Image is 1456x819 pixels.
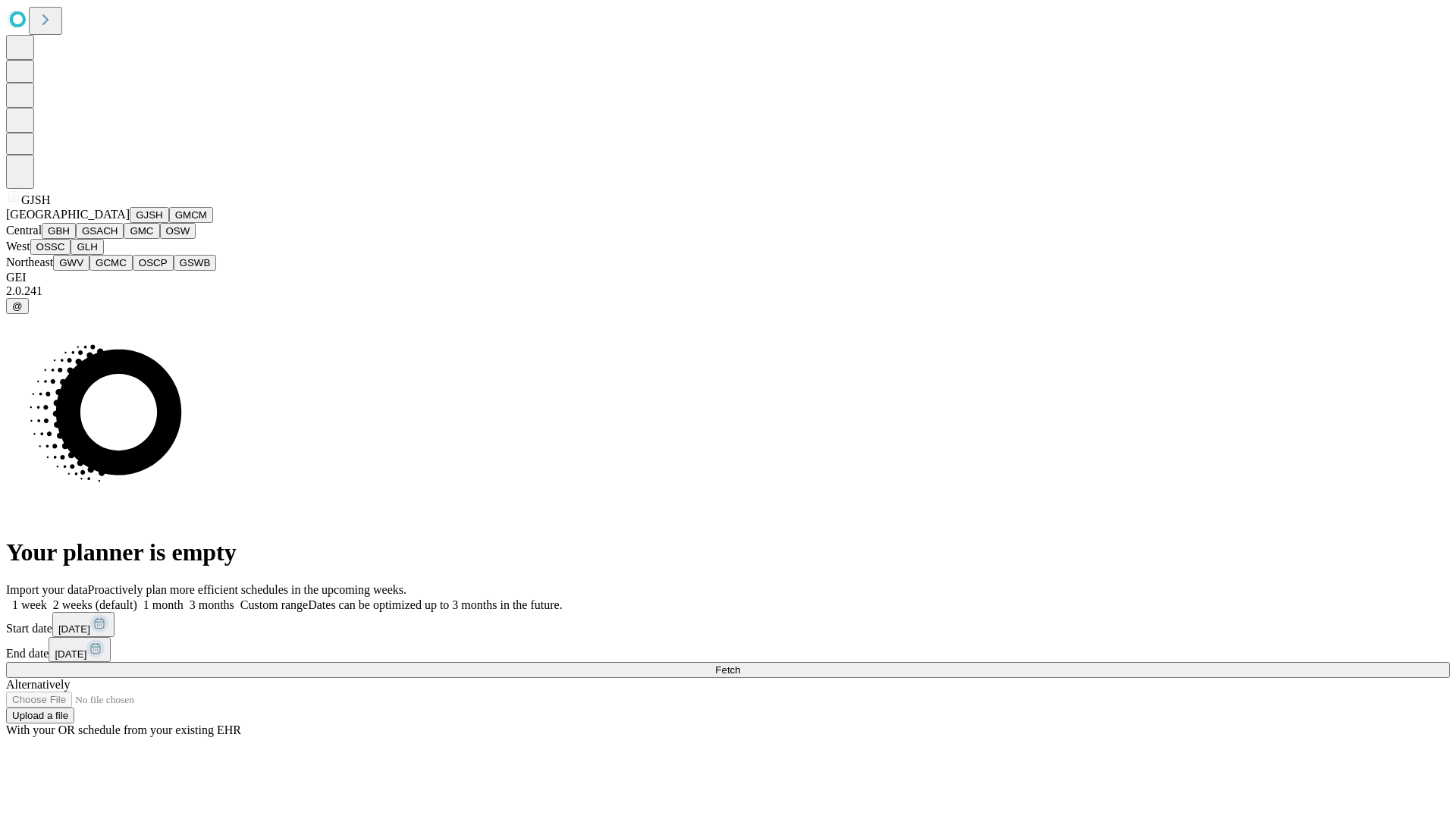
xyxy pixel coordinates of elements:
[124,223,159,239] button: GMC
[55,648,86,660] span: [DATE]
[30,239,71,255] button: OSSC
[53,598,137,611] span: 2 weeks (default)
[6,538,1450,566] h1: Your planner is empty
[6,271,1450,284] div: GEI
[130,207,169,223] button: GJSH
[12,598,47,611] span: 1 week
[715,664,740,676] span: Fetch
[174,255,217,271] button: GSWB
[6,240,30,253] span: West
[88,583,406,596] span: Proactively plan more efficient schedules in the upcoming weeks.
[58,623,90,635] span: [DATE]
[89,255,133,271] button: GCMC
[21,193,50,206] span: GJSH
[12,300,23,312] span: @
[6,637,1450,662] div: End date
[71,239,103,255] button: GLH
[308,598,562,611] span: Dates can be optimized up to 3 months in the future.
[52,612,115,637] button: [DATE]
[190,598,234,611] span: 3 months
[6,678,70,691] span: Alternatively
[53,255,89,271] button: GWV
[133,255,174,271] button: OSCP
[6,723,241,736] span: With your OR schedule from your existing EHR
[76,223,124,239] button: GSACH
[169,207,213,223] button: GMCM
[6,708,74,723] button: Upload a file
[143,598,184,611] span: 1 month
[240,598,308,611] span: Custom range
[42,223,76,239] button: GBH
[6,298,29,314] button: @
[6,583,88,596] span: Import your data
[6,224,42,237] span: Central
[49,637,111,662] button: [DATE]
[6,662,1450,678] button: Fetch
[6,612,1450,637] div: Start date
[6,208,130,221] span: [GEOGRAPHIC_DATA]
[6,256,53,268] span: Northeast
[160,223,196,239] button: OSW
[6,284,1450,298] div: 2.0.241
